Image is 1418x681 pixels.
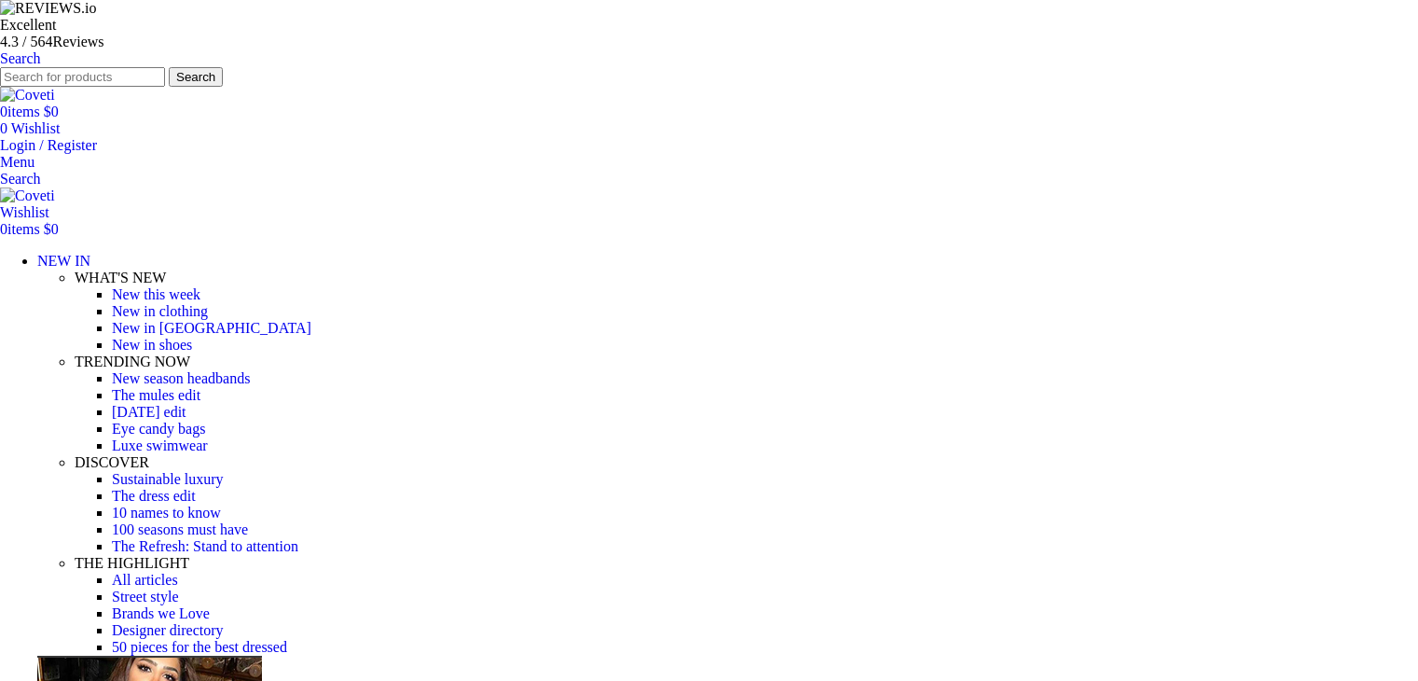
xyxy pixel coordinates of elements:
[7,104,40,119] span: items
[7,221,40,237] span: items
[44,104,51,119] span: $
[112,505,221,521] a: 10 names to know
[75,555,189,571] span: THE HIGHLIGHT
[44,104,59,119] bdi: 0
[112,538,298,554] a: The Refresh: Stand to attention
[112,589,179,605] a: Street style
[112,572,178,588] a: All articles
[112,488,196,504] a: The dress edit
[112,404,186,420] a: [DATE] edit
[176,70,215,84] span: Search
[112,370,250,386] a: New season headbands
[75,270,166,285] span: WHAT'S NEW
[37,34,52,49] span: 64
[11,120,61,136] span: Wishlist
[169,67,223,87] button: Search
[112,387,200,403] a: The mules edit
[112,639,287,655] a: 50 pieces for the best dressed
[112,438,208,453] a: Luxe swimwear
[112,320,311,336] a: New in [GEOGRAPHIC_DATA]
[112,337,192,353] a: New in shoes
[112,286,200,302] a: New this week
[112,303,208,319] a: New in clothing
[112,521,248,537] a: 100 seasons must have
[112,622,224,638] a: Designer directory
[112,471,224,487] a: Sustainable luxury
[112,421,205,437] a: Eye candy bags
[75,354,190,369] span: TRENDING NOW
[52,34,103,49] span: Reviews
[112,605,210,621] a: Brands we Love
[44,221,59,237] bdi: 0
[44,221,51,237] span: $
[75,454,149,470] span: DISCOVER
[37,253,90,269] a: NEW IN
